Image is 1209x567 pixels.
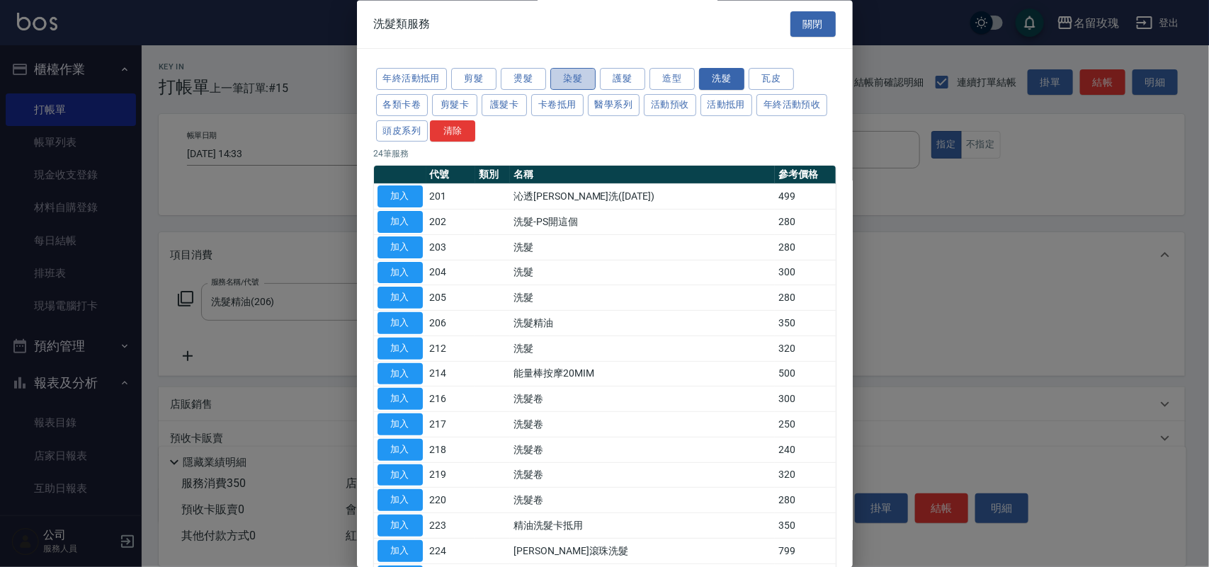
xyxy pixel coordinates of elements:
td: 沁透[PERSON_NAME]洗([DATE]) [510,184,775,210]
td: 320 [775,463,835,488]
button: 加入 [378,490,423,512]
button: 加入 [378,262,423,284]
button: 加入 [378,464,423,486]
td: 280 [775,488,835,513]
td: 224 [426,539,476,564]
td: 214 [426,362,476,387]
td: 能量棒按摩20MIM [510,362,775,387]
td: 219 [426,463,476,488]
th: 類別 [475,166,510,185]
button: 加入 [378,389,423,411]
button: 瓦皮 [749,69,794,91]
th: 名稱 [510,166,775,185]
button: 加入 [378,515,423,537]
td: 280 [775,210,835,235]
td: 499 [775,184,835,210]
button: 加入 [378,439,423,461]
button: 造型 [649,69,695,91]
button: 燙髮 [501,69,546,91]
button: 加入 [378,540,423,562]
button: 加入 [378,338,423,360]
td: 201 [426,184,476,210]
td: 洗髮精油 [510,311,775,336]
button: 頭皮系列 [376,120,428,142]
button: 清除 [430,120,475,142]
button: 加入 [378,363,423,385]
button: 護髮 [600,69,645,91]
button: 染髮 [550,69,596,91]
button: 護髮卡 [482,94,527,116]
button: 關閉 [790,11,836,38]
td: 320 [775,336,835,362]
td: [PERSON_NAME]滾珠洗髮 [510,539,775,564]
td: 202 [426,210,476,235]
td: 217 [426,412,476,437]
button: 剪髮卡 [432,94,477,116]
td: 223 [426,513,476,539]
td: 250 [775,412,835,437]
td: 206 [426,311,476,336]
td: 280 [775,235,835,260]
td: 精油洗髮卡抵用 [510,513,775,539]
td: 350 [775,513,835,539]
td: 洗髮卷 [510,412,775,437]
button: 剪髮 [451,69,496,91]
button: 加入 [378,236,423,258]
td: 203 [426,235,476,260]
button: 年終活動抵用 [376,69,447,91]
td: 300 [775,260,835,286]
td: 500 [775,362,835,387]
button: 加入 [378,287,423,309]
td: 205 [426,285,476,311]
td: 218 [426,437,476,463]
td: 350 [775,311,835,336]
td: 204 [426,260,476,286]
td: 280 [775,285,835,311]
button: 卡卷抵用 [531,94,584,116]
td: 洗髮 [510,336,775,362]
td: 洗髮 [510,235,775,260]
th: 代號 [426,166,476,185]
p: 24 筆服務 [374,148,836,161]
td: 300 [775,386,835,412]
button: 加入 [378,414,423,436]
td: 240 [775,437,835,463]
td: 洗髮卷 [510,463,775,488]
td: 洗髮卷 [510,437,775,463]
td: 212 [426,336,476,362]
button: 年終活動預收 [756,94,827,116]
td: 216 [426,386,476,412]
button: 洗髮 [699,69,744,91]
td: 洗髮 [510,260,775,286]
span: 洗髮類服務 [374,17,431,31]
td: 洗髮 [510,285,775,311]
button: 活動抵用 [700,94,753,116]
td: 洗髮-PS開這個 [510,210,775,235]
td: 洗髮卷 [510,386,775,412]
button: 活動預收 [644,94,696,116]
button: 醫學系列 [588,94,640,116]
td: 799 [775,539,835,564]
button: 加入 [378,313,423,335]
button: 各類卡卷 [376,94,428,116]
button: 加入 [378,186,423,208]
td: 洗髮卷 [510,488,775,513]
td: 220 [426,488,476,513]
button: 加入 [378,212,423,234]
th: 參考價格 [775,166,835,185]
